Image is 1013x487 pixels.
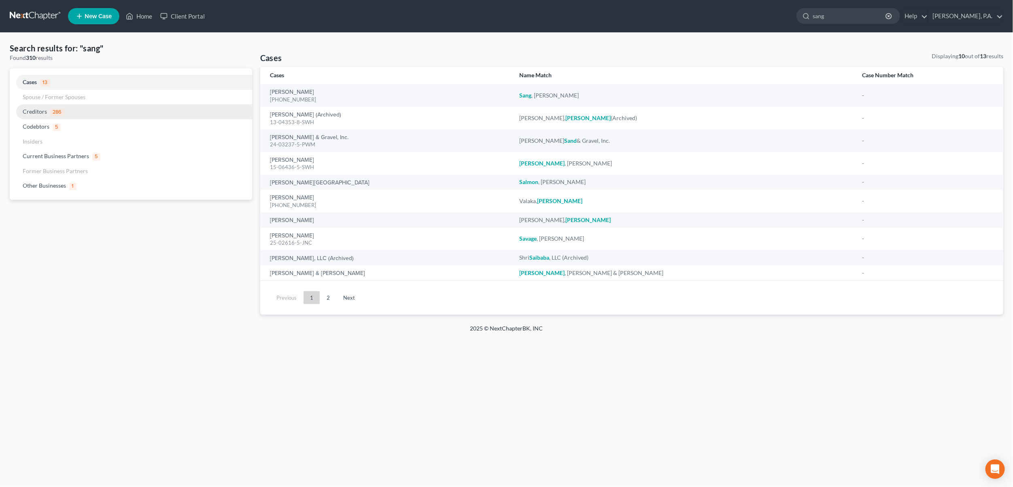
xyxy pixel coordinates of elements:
[856,67,1003,84] th: Case Number Match
[519,92,531,99] em: Sang
[519,235,849,243] div: , [PERSON_NAME]
[537,197,582,204] em: [PERSON_NAME]
[862,254,994,262] div: -
[519,178,849,186] div: , [PERSON_NAME]
[10,104,252,119] a: Creditors286
[862,137,994,145] div: -
[928,9,1003,23] a: [PERSON_NAME], P.A.
[270,163,506,171] div: 15-06436-5-SWH
[10,149,252,164] a: Current Business Partners5
[23,182,66,189] span: Other Businesses
[69,183,76,190] span: 1
[519,269,565,276] em: [PERSON_NAME]
[270,157,314,163] a: [PERSON_NAME]
[85,13,112,19] span: New Case
[337,291,361,304] a: Next
[10,134,252,149] a: Insiders
[10,178,252,193] a: Other Businesses1
[862,235,994,243] div: -
[10,75,252,90] a: Cases13
[270,119,506,126] div: 13-04353-8-SWH
[10,119,252,134] a: Codebtors5
[260,67,513,84] th: Cases
[932,52,1003,60] div: Displaying out of results
[529,254,549,261] em: Saibaba
[156,9,209,23] a: Client Portal
[270,112,341,118] a: [PERSON_NAME] (Archived)
[565,114,611,121] em: [PERSON_NAME]
[862,159,994,167] div: -
[50,109,64,116] span: 286
[23,123,49,130] span: Codebtors
[862,114,994,122] div: -
[862,178,994,186] div: -
[23,78,37,85] span: Cases
[270,239,506,247] div: 25-02616-5-JNC
[304,291,320,304] a: 1
[23,152,89,159] span: Current Business Partners
[564,137,577,144] em: Sand
[270,218,314,223] a: [PERSON_NAME]
[519,114,849,122] div: [PERSON_NAME], (Archived)
[23,138,42,145] span: Insiders
[270,271,365,276] a: [PERSON_NAME] & [PERSON_NAME]
[862,91,994,100] div: -
[519,160,565,167] em: [PERSON_NAME]
[519,254,849,262] div: Shri , LLC (Archived)
[122,9,156,23] a: Home
[519,137,849,145] div: [PERSON_NAME] & Gravel, Inc.
[519,197,849,205] div: Valaka,
[270,233,314,239] a: [PERSON_NAME]
[980,53,986,59] strong: 13
[519,216,849,224] div: [PERSON_NAME],
[958,53,965,59] strong: 10
[813,8,887,23] input: Search by name...
[10,42,252,54] h4: Search results for: "sang"
[26,54,36,61] strong: 310
[23,108,47,115] span: Creditors
[320,291,336,304] a: 2
[900,9,928,23] a: Help
[862,216,994,224] div: -
[985,459,1005,479] div: Open Intercom Messenger
[23,167,88,174] span: Former Business Partners
[270,135,348,140] a: [PERSON_NAME] & Gravel, Inc.
[519,159,849,167] div: , [PERSON_NAME]
[23,93,85,100] span: Spouse / Former Spouses
[276,324,737,339] div: 2025 © NextChapterBK, INC
[270,96,506,104] div: [PHONE_NUMBER]
[519,91,849,100] div: , [PERSON_NAME]
[270,195,314,201] a: [PERSON_NAME]
[519,235,537,242] em: Savage
[519,178,538,185] em: Salmon
[270,89,314,95] a: [PERSON_NAME]
[270,256,354,261] a: [PERSON_NAME], LLC (Archived)
[513,67,856,84] th: Name Match
[260,52,282,64] h4: Cases
[10,90,252,104] a: Spouse / Former Spouses
[53,124,61,131] span: 5
[10,164,252,178] a: Former Business Partners
[40,79,50,87] span: 13
[92,153,100,161] span: 5
[862,269,994,277] div: -
[519,269,849,277] div: , [PERSON_NAME] & [PERSON_NAME]
[565,216,611,223] em: [PERSON_NAME]
[270,180,370,186] a: [PERSON_NAME][GEOGRAPHIC_DATA]
[862,197,994,205] div: -
[270,201,506,209] div: [PHONE_NUMBER]
[10,54,252,62] div: Found results
[270,141,506,148] div: 24-03237-5-PWM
